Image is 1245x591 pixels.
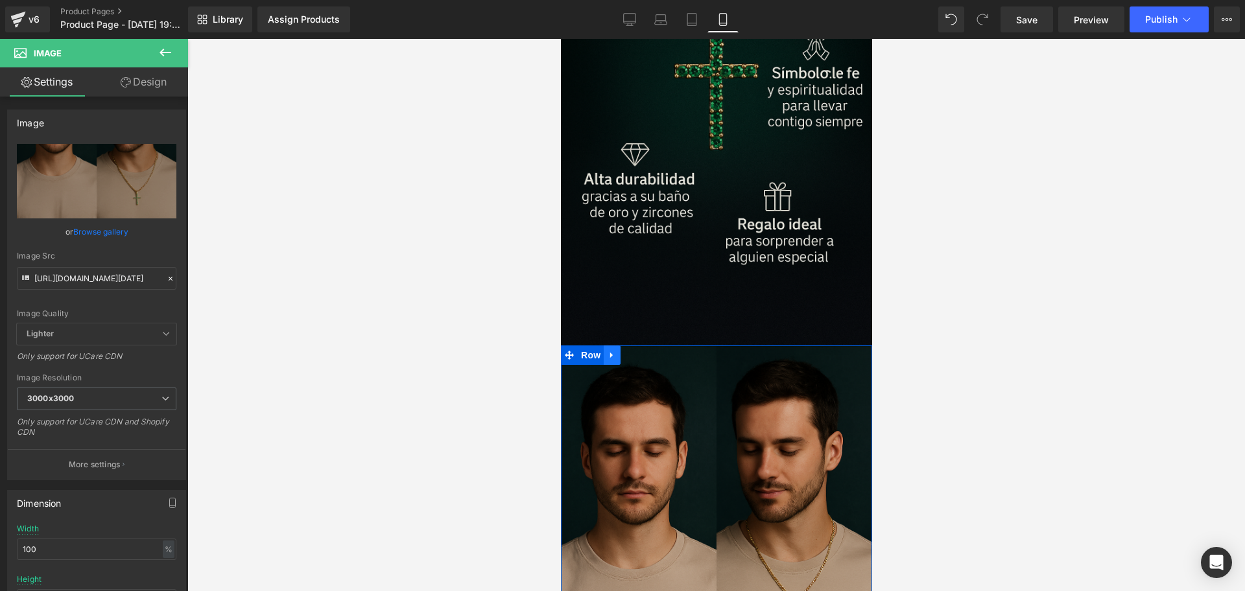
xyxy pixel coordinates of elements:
[707,6,739,32] a: Mobile
[60,6,209,17] a: Product Pages
[1145,14,1178,25] span: Publish
[34,48,62,58] span: Image
[17,351,176,370] div: Only support for UCare CDN
[17,491,62,509] div: Dimension
[26,11,42,28] div: v6
[188,6,252,32] a: New Library
[163,540,174,558] div: %
[17,373,176,382] div: Image Resolution
[73,220,128,243] a: Browse gallery
[43,307,60,326] a: Expand / Collapse
[17,225,176,238] div: or
[17,524,39,533] div: Width
[676,6,707,32] a: Tablet
[1016,13,1037,27] span: Save
[17,307,43,326] span: Row
[17,110,44,128] div: Image
[1214,6,1240,32] button: More
[1074,13,1109,27] span: Preview
[268,14,340,25] div: Assign Products
[17,251,176,261] div: Image Src
[17,267,176,290] input: Link
[938,6,964,32] button: Undo
[213,14,243,25] span: Library
[5,6,50,32] a: v6
[969,6,995,32] button: Redo
[17,309,176,318] div: Image Quality
[645,6,676,32] a: Laptop
[69,459,121,470] p: More settings
[614,6,645,32] a: Desktop
[8,449,185,480] button: More settings
[97,67,191,97] a: Design
[17,575,41,584] div: Height
[60,19,185,30] span: Product Page - [DATE] 19:03:53
[17,417,176,446] div: Only support for UCare CDN and Shopify CDN
[17,539,176,560] input: auto
[1058,6,1124,32] a: Preview
[27,393,74,403] b: 3000x3000
[1130,6,1209,32] button: Publish
[1201,547,1232,578] div: Open Intercom Messenger
[27,329,54,338] b: Lighter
